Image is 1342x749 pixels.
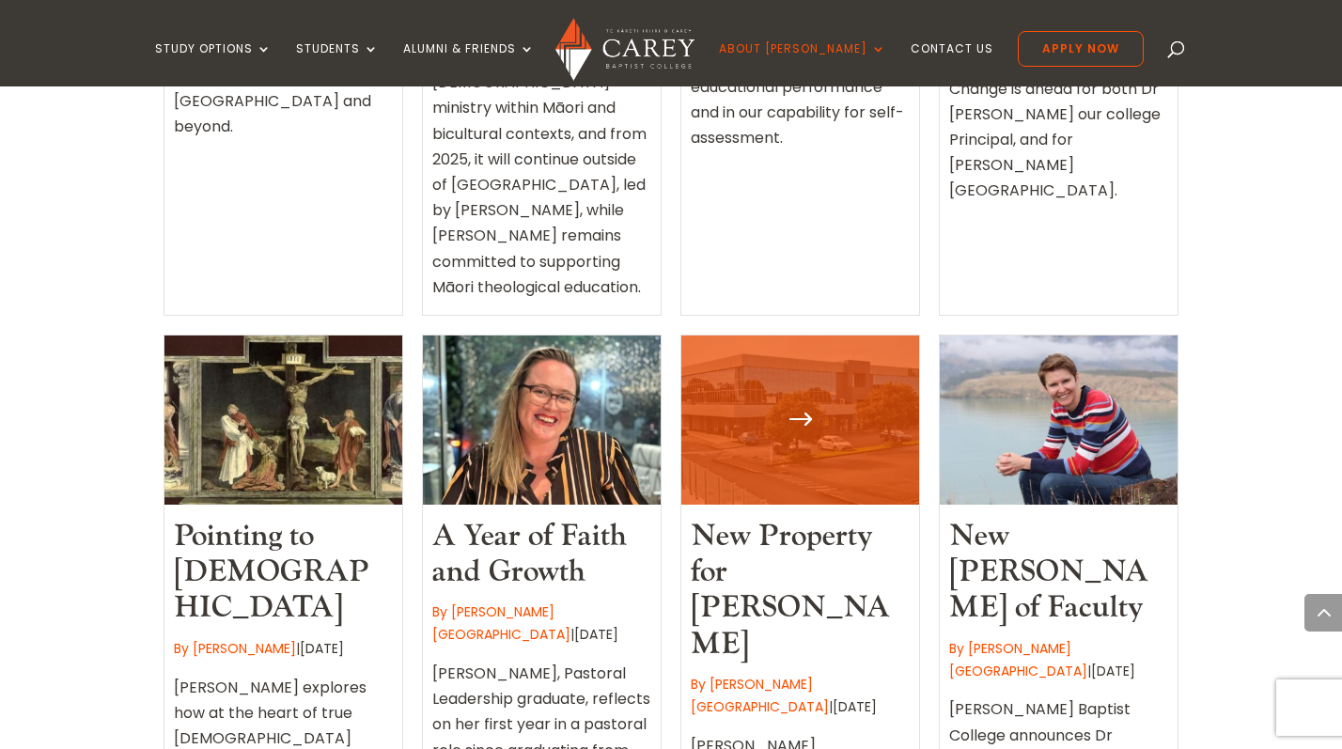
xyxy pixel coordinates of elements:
[432,602,574,644] span: |
[432,602,570,644] a: By [PERSON_NAME][GEOGRAPHIC_DATA]
[174,517,369,628] a: Pointing to [DEMOGRAPHIC_DATA]
[300,639,344,658] span: [DATE]
[155,42,272,86] a: Study Options
[691,517,890,663] a: New Property for [PERSON_NAME]
[691,675,829,716] a: By [PERSON_NAME][GEOGRAPHIC_DATA]
[833,697,877,716] span: [DATE]
[949,517,1148,628] a: New [PERSON_NAME] of Faculty
[174,639,300,658] span: |
[574,625,618,644] span: [DATE]
[174,639,296,658] a: By [PERSON_NAME]
[1018,31,1144,67] a: Apply Now
[555,18,694,81] img: Carey Baptist College
[911,42,993,86] a: Contact Us
[403,42,535,86] a: Alumni & Friends
[296,42,379,86] a: Students
[719,42,886,86] a: About [PERSON_NAME]
[949,639,1087,680] a: By [PERSON_NAME][GEOGRAPHIC_DATA]
[691,675,833,716] span: |
[432,517,627,591] a: A Year of Faith and Growth
[949,69,1168,219] div: Change is ahead for both Dr [PERSON_NAME] our college Principal, and for [PERSON_NAME][GEOGRAPHIC...
[949,639,1091,680] span: |
[1091,662,1135,680] span: [DATE]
